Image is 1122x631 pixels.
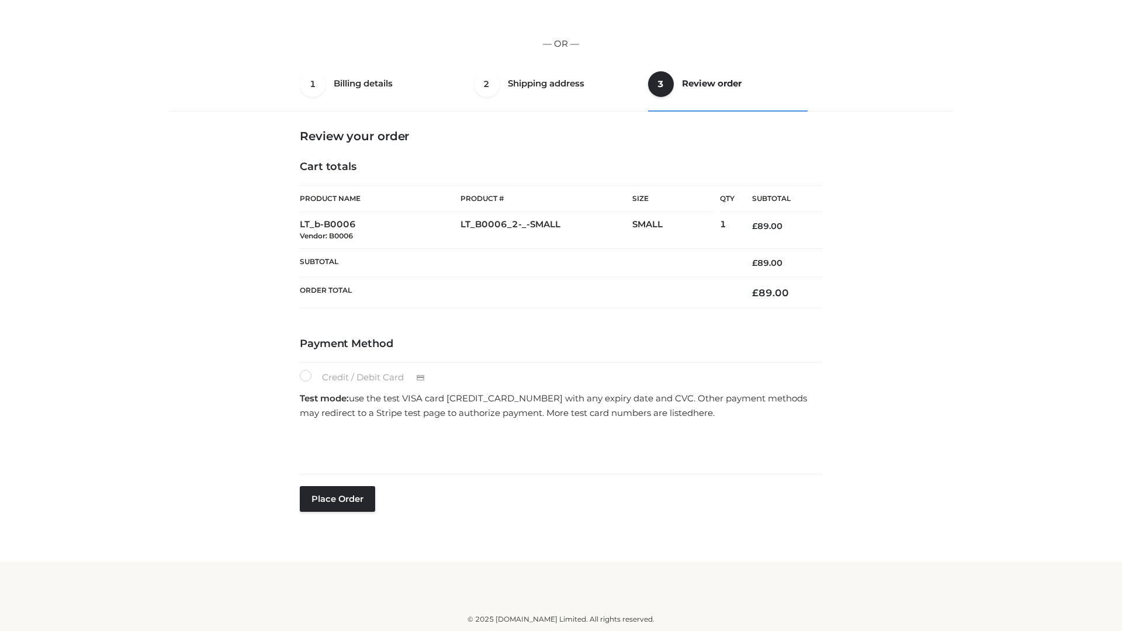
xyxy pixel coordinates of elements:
small: Vendor: B0006 [300,231,353,240]
th: Subtotal [735,186,822,212]
span: £ [752,287,759,299]
span: £ [752,258,757,268]
p: — OR — [174,36,948,51]
img: Credit / Debit Card [410,371,431,385]
th: Product # [460,185,632,212]
td: LT_B0006_2-_-SMALL [460,212,632,249]
h4: Cart totals [300,161,822,174]
bdi: 89.00 [752,258,782,268]
button: Place order [300,486,375,512]
a: here [693,407,713,418]
bdi: 89.00 [752,287,789,299]
bdi: 89.00 [752,221,782,231]
h3: Review your order [300,129,822,143]
span: £ [752,221,757,231]
th: Qty [720,185,735,212]
td: LT_b-B0006 [300,212,460,249]
strong: Test mode: [300,393,349,404]
iframe: Secure payment input frame [297,424,820,467]
div: © 2025 [DOMAIN_NAME] Limited. All rights reserved. [174,613,948,625]
th: Product Name [300,185,460,212]
th: Size [632,186,714,212]
td: 1 [720,212,735,249]
th: Subtotal [300,248,735,277]
label: Credit / Debit Card [300,370,437,385]
th: Order Total [300,278,735,308]
p: use the test VISA card [CREDIT_CARD_NUMBER] with any expiry date and CVC. Other payment methods m... [300,391,822,421]
td: SMALL [632,212,720,249]
h4: Payment Method [300,338,822,351]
